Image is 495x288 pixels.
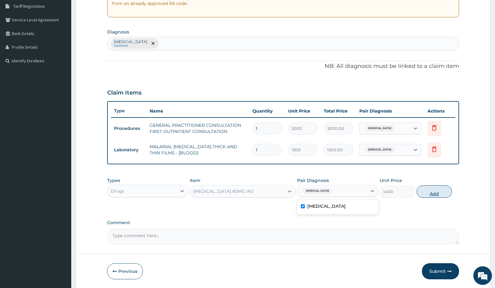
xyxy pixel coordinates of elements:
[107,62,459,70] p: NB: All diagnosis must be linked to a claim item
[193,188,253,194] div: [MEDICAL_DATA] 80MG INJ
[111,123,147,134] td: Procedures
[190,177,200,184] label: Item
[249,105,285,117] th: Quantity
[147,140,249,159] td: MALARIAL [MEDICAL_DATA] THICK AND THIN FILMS - [BLOOD]
[107,29,129,35] label: Diagnosis
[422,263,459,279] button: Submit
[32,35,104,43] div: Chat with us now
[303,188,332,194] span: [MEDICAL_DATA]
[147,119,249,138] td: GENERAL PRACTITIONER CONSULTATION FIRST OUTPATIENT CONSULTATION
[111,144,147,156] td: Laboratory
[147,105,249,117] th: Name
[36,78,85,141] span: We're online!
[102,3,116,18] div: Minimize live chat window
[424,105,455,117] th: Actions
[107,220,459,225] label: Comment
[111,188,124,194] div: Drugs
[13,3,45,9] span: Tariff Negotiation
[417,185,452,198] button: Add
[111,105,147,117] th: Type
[3,169,118,191] textarea: Type your message and hit 'Enter'
[356,105,424,117] th: Pair Diagnosis
[107,263,143,279] button: Previous
[114,44,147,47] small: Confirmed
[107,90,142,96] h3: Claim Items
[285,105,321,117] th: Unit Price
[11,31,25,47] img: d_794563401_company_1708531726252_794563401
[150,41,156,46] span: remove selection option
[365,125,394,131] span: [MEDICAL_DATA]
[297,177,329,184] label: Pair Diagnosis
[114,39,147,44] p: [MEDICAL_DATA]
[307,203,346,209] label: [MEDICAL_DATA]
[107,178,120,183] label: Types
[365,147,394,153] span: [MEDICAL_DATA]
[380,177,402,184] label: Unit Price
[321,105,356,117] th: Total Price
